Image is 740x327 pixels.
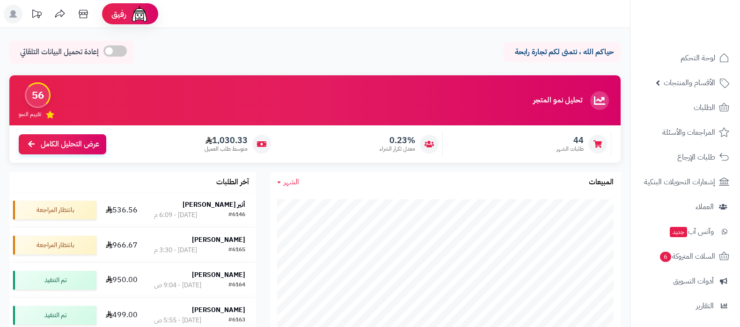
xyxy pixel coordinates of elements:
[511,47,614,58] p: حياكم الله ، نتمنى لكم تجارة رابحة
[154,246,197,255] div: [DATE] - 3:30 م
[13,201,96,219] div: بانتظار المراجعة
[13,236,96,254] div: بانتظار المراجعة
[20,47,99,58] span: إعادة تحميل البيانات التلقائي
[19,110,41,118] span: تقييم النمو
[100,193,144,227] td: 536.56
[636,121,734,144] a: المراجعات والأسئلة
[660,252,671,262] span: 6
[557,145,584,153] span: طلبات الشهر
[380,145,415,153] span: معدل تكرار الشراء
[644,175,715,189] span: إشعارات التحويلات البنكية
[636,146,734,168] a: طلبات الإرجاع
[681,51,715,65] span: لوحة التحكم
[662,126,715,139] span: المراجعات والأسئلة
[636,270,734,292] a: أدوات التسويق
[636,196,734,218] a: العملاء
[636,295,734,317] a: التقارير
[659,250,715,263] span: السلات المتروكة
[636,245,734,268] a: السلات المتروكة6
[673,275,714,288] span: أدوات التسويق
[676,26,731,46] img: logo-2.png
[228,246,245,255] div: #6165
[41,139,99,150] span: عرض التحليل الكامل
[636,171,734,193] a: إشعارات التحويلات البنكية
[192,235,245,245] strong: [PERSON_NAME]
[694,101,715,114] span: الطلبات
[130,5,149,23] img: ai-face.png
[228,211,245,220] div: #6146
[192,270,245,280] strong: [PERSON_NAME]
[228,316,245,325] div: #6163
[669,225,714,238] span: وآتس آب
[380,135,415,145] span: 0.23%
[636,96,734,119] a: الطلبات
[111,8,126,20] span: رفيق
[696,200,714,213] span: العملاء
[154,316,201,325] div: [DATE] - 5:55 ص
[696,299,714,312] span: التقارير
[589,178,614,187] h3: المبيعات
[192,305,245,315] strong: [PERSON_NAME]
[100,228,144,262] td: 966.67
[228,281,245,290] div: #6164
[25,5,48,26] a: تحديثات المنصة
[636,220,734,243] a: وآتس آبجديد
[19,134,106,154] a: عرض التحليل الكامل
[154,281,201,290] div: [DATE] - 9:04 ص
[154,211,197,220] div: [DATE] - 6:09 م
[205,135,248,145] span: 1,030.33
[664,76,715,89] span: الأقسام والمنتجات
[670,227,687,237] span: جديد
[216,178,249,187] h3: آخر الطلبات
[557,135,584,145] span: 44
[100,263,144,298] td: 950.00
[205,145,248,153] span: متوسط طلب العميل
[636,47,734,69] a: لوحة التحكم
[13,306,96,325] div: تم التنفيذ
[284,176,299,188] span: الشهر
[183,200,245,210] strong: أثير [PERSON_NAME]
[277,177,299,188] a: الشهر
[677,151,715,164] span: طلبات الإرجاع
[533,96,582,105] h3: تحليل نمو المتجر
[13,271,96,290] div: تم التنفيذ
